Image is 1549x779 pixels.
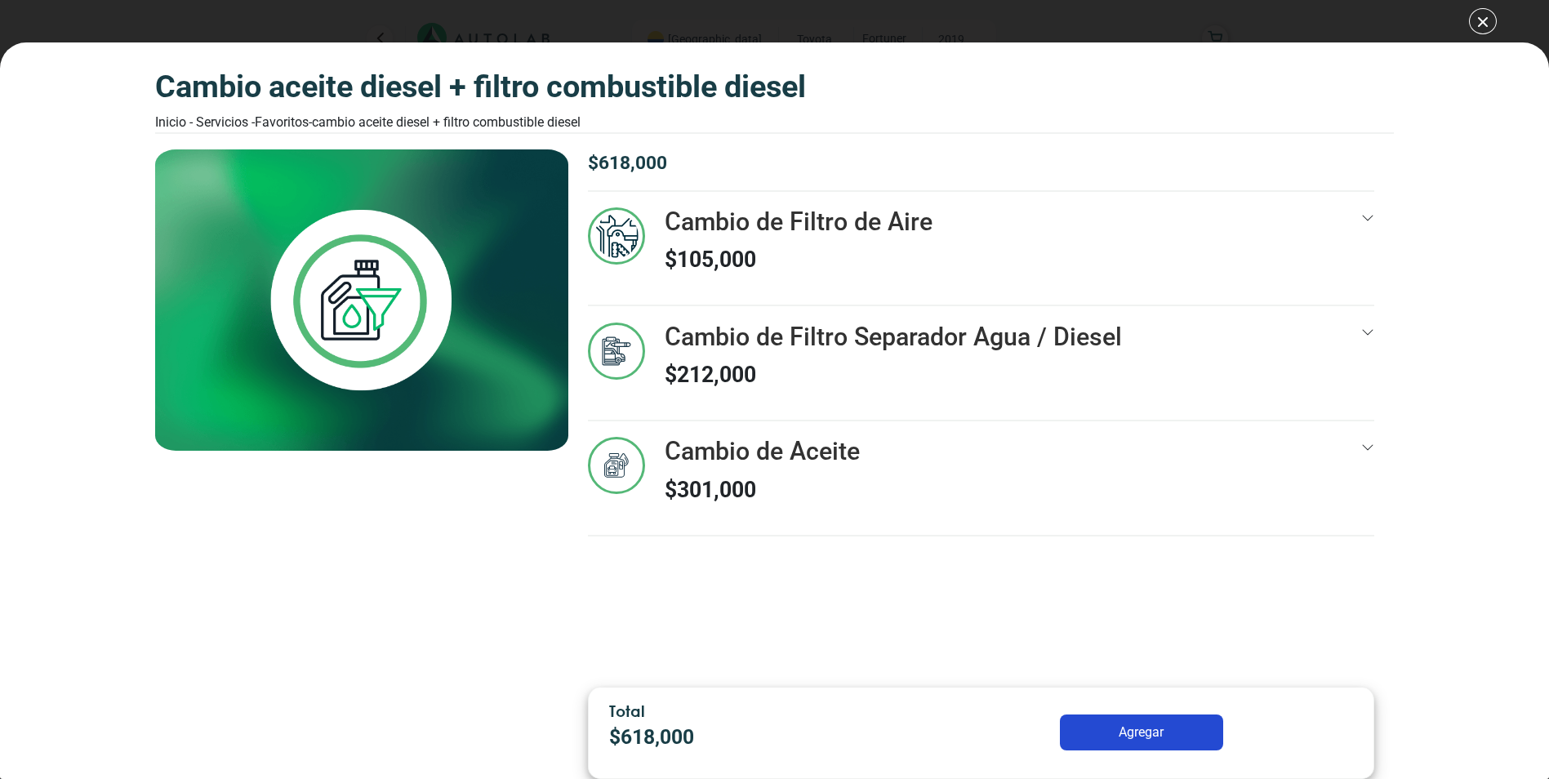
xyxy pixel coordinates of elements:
div: Inicio - Servicios - Favoritos - [155,113,806,132]
span: Total [609,701,645,720]
button: Agregar [1060,714,1223,750]
font: CAMBIO ACEITE DIESEL + FILTRO COMBUSTIBLE DIESEL [312,114,581,130]
p: $ 618,000 [609,723,905,753]
h3: Cambio de Filtro de Aire [665,207,933,237]
img: default_service_icon.svg [588,323,645,380]
p: $ 618,000 [588,149,1375,177]
p: $ 105,000 [665,243,933,276]
img: cambio_de_aceite-v3.svg [588,437,645,494]
h3: CAMBIO ACEITE DIESEL + FILTRO COMBUSTIBLE DIESEL [155,69,806,106]
h3: Cambio de Filtro Separador Agua / Diesel [665,323,1122,352]
h3: Cambio de Aceite [665,437,860,466]
img: mantenimiento_general-v3.svg [588,207,645,265]
p: $ 301,000 [665,474,860,506]
p: $ 212,000 [665,358,1122,391]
